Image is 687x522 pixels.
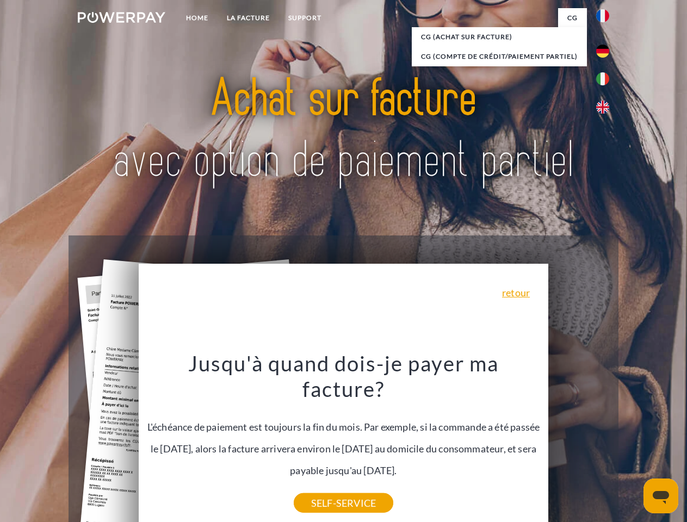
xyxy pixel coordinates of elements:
[412,27,587,47] a: CG (achat sur facture)
[502,288,530,297] a: retour
[218,8,279,28] a: LA FACTURE
[145,350,542,503] div: L'échéance de paiement est toujours la fin du mois. Par exemple, si la commande a été passée le [...
[104,52,583,208] img: title-powerpay_fr.svg
[279,8,331,28] a: Support
[596,9,609,22] img: fr
[596,101,609,114] img: en
[78,12,165,23] img: logo-powerpay-white.svg
[596,72,609,85] img: it
[596,45,609,58] img: de
[412,47,587,66] a: CG (Compte de crédit/paiement partiel)
[294,493,393,513] a: SELF-SERVICE
[643,478,678,513] iframe: Bouton de lancement de la fenêtre de messagerie
[145,350,542,402] h3: Jusqu'à quand dois-je payer ma facture?
[558,8,587,28] a: CG
[177,8,218,28] a: Home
